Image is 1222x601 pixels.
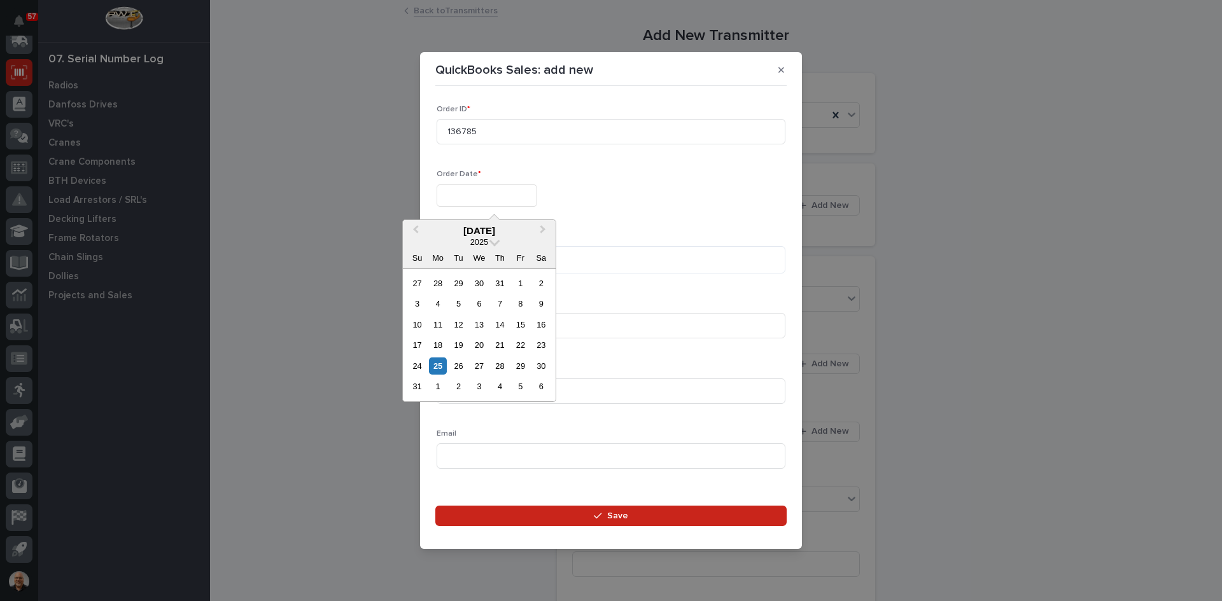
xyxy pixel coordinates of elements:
div: Choose Tuesday, August 26th, 2025 [450,357,467,375]
div: Choose Friday, August 22nd, 2025 [512,336,529,354]
span: Order Date [437,170,481,178]
div: Choose Wednesday, August 27th, 2025 [470,357,488,375]
div: Choose Friday, August 29th, 2025 [512,357,529,375]
div: Choose Monday, July 28th, 2025 [429,275,446,292]
div: Choose Thursday, August 7th, 2025 [491,295,509,312]
div: Choose Tuesday, August 12th, 2025 [450,316,467,333]
div: Choose Thursday, August 14th, 2025 [491,316,509,333]
button: Save [435,506,787,526]
div: Choose Saturday, August 16th, 2025 [533,316,550,333]
span: Order ID [437,106,470,113]
span: 2025 [470,237,488,247]
div: Choose Saturday, August 30th, 2025 [533,357,550,375]
div: Choose Saturday, August 23rd, 2025 [533,336,550,354]
div: Choose Thursday, August 21st, 2025 [491,336,509,354]
div: Choose Wednesday, September 3rd, 2025 [470,378,488,395]
span: Save [607,510,628,522]
button: Next Month [534,221,554,242]
div: Choose Monday, September 1st, 2025 [429,378,446,395]
div: Choose Sunday, August 17th, 2025 [409,336,426,354]
div: Choose Tuesday, August 19th, 2025 [450,336,467,354]
div: Choose Thursday, August 28th, 2025 [491,357,509,375]
div: Sa [533,249,550,266]
div: Th [491,249,509,266]
div: Choose Saturday, September 6th, 2025 [533,378,550,395]
div: Mo [429,249,446,266]
div: Su [409,249,426,266]
div: Choose Sunday, August 24th, 2025 [409,357,426,375]
button: Previous Month [404,221,425,242]
div: [DATE] [403,225,556,237]
div: Choose Thursday, September 4th, 2025 [491,378,509,395]
div: Choose Monday, August 25th, 2025 [429,357,446,375]
div: Choose Monday, August 11th, 2025 [429,316,446,333]
div: Choose Tuesday, August 5th, 2025 [450,295,467,312]
div: Choose Tuesday, July 29th, 2025 [450,275,467,292]
div: Choose Friday, August 15th, 2025 [512,316,529,333]
div: Choose Sunday, August 10th, 2025 [409,316,426,333]
div: Fr [512,249,529,266]
div: Choose Tuesday, September 2nd, 2025 [450,378,467,395]
div: Choose Wednesday, August 13th, 2025 [470,316,488,333]
div: Choose Wednesday, August 6th, 2025 [470,295,488,312]
div: Choose Friday, August 8th, 2025 [512,295,529,312]
div: Choose Monday, August 4th, 2025 [429,295,446,312]
div: Choose Wednesday, July 30th, 2025 [470,275,488,292]
div: Choose Saturday, August 9th, 2025 [533,295,550,312]
div: We [470,249,488,266]
div: Tu [450,249,467,266]
div: Choose Friday, August 1st, 2025 [512,275,529,292]
div: month 2025-08 [407,273,551,397]
div: Choose Sunday, August 31st, 2025 [409,378,426,395]
span: Email [437,430,456,438]
div: Choose Saturday, August 2nd, 2025 [533,275,550,292]
div: Choose Monday, August 18th, 2025 [429,336,446,354]
p: QuickBooks Sales: add new [435,62,593,78]
div: Choose Thursday, July 31st, 2025 [491,275,509,292]
div: Choose Friday, September 5th, 2025 [512,378,529,395]
div: Choose Wednesday, August 20th, 2025 [470,336,488,354]
div: Choose Sunday, July 27th, 2025 [409,275,426,292]
div: Choose Sunday, August 3rd, 2025 [409,295,426,312]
